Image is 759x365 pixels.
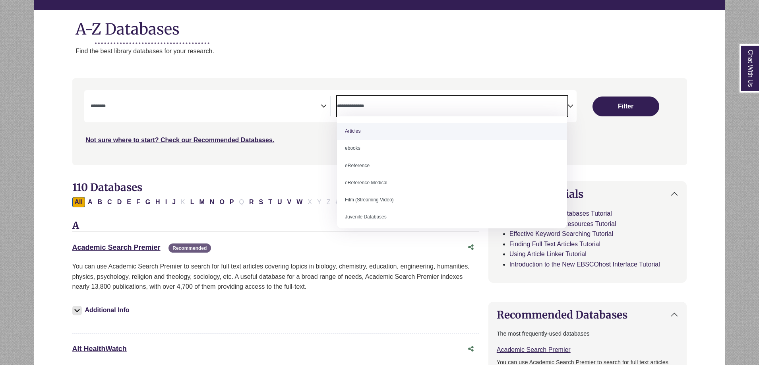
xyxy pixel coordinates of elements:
[463,342,479,357] button: Share this database
[489,302,687,327] button: Recommended Databases
[275,197,285,207] button: Filter Results U
[72,345,127,353] a: Alt HealthWatch
[337,174,567,191] li: eReference Medical
[294,197,305,207] button: Filter Results W
[247,197,256,207] button: Filter Results R
[337,123,567,140] li: Articles
[72,243,161,251] a: Academic Search Premier
[266,197,275,207] button: Filter Results T
[285,197,294,207] button: Filter Results V
[34,14,725,38] h1: A-Z Databases
[72,220,479,232] h3: A
[134,197,143,207] button: Filter Results F
[72,305,132,316] button: Additional Info
[592,97,659,116] button: Submit for Search Results
[105,197,114,207] button: Filter Results C
[509,241,600,247] a: Finding Full Text Articles Tutorial
[95,197,105,207] button: Filter Results B
[143,197,153,207] button: Filter Results G
[168,243,211,253] span: Recommended
[337,157,567,174] li: eReference
[76,46,725,56] p: Find the best library databases for your research.
[257,197,266,207] button: Filter Results S
[509,230,613,237] a: Effective Keyword Searching Tutorial
[85,197,95,207] button: Filter Results A
[72,181,142,194] span: 110 Databases
[463,240,479,255] button: Share this database
[124,197,134,207] button: Filter Results E
[91,104,321,110] textarea: Search
[153,197,163,207] button: Filter Results H
[72,261,479,292] p: You can use Academic Search Premier to search for full text articles covering topics in biology, ...
[337,191,567,209] li: Film (Streaming Video)
[337,209,567,226] li: Juvenile Databases
[337,104,567,110] textarea: Search
[227,197,236,207] button: Filter Results P
[509,251,587,257] a: Using Article Linker Tutorial
[337,140,567,157] li: ebooks
[86,137,275,143] a: Not sure where to start? Check our Recommended Databases.
[217,197,227,207] button: Filter Results O
[489,182,687,207] button: Helpful Tutorials
[207,197,217,207] button: Filter Results N
[72,197,85,207] button: All
[170,197,178,207] button: Filter Results J
[72,78,687,165] nav: Search filters
[497,329,679,338] p: The most frequently-used databases
[163,197,169,207] button: Filter Results I
[497,346,571,353] a: Academic Search Premier
[72,198,343,205] div: Alpha-list to filter by first letter of database name
[197,197,207,207] button: Filter Results M
[188,197,197,207] button: Filter Results L
[115,197,124,207] button: Filter Results D
[509,261,660,268] a: Introduction to the New EBSCOhost Interface Tutorial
